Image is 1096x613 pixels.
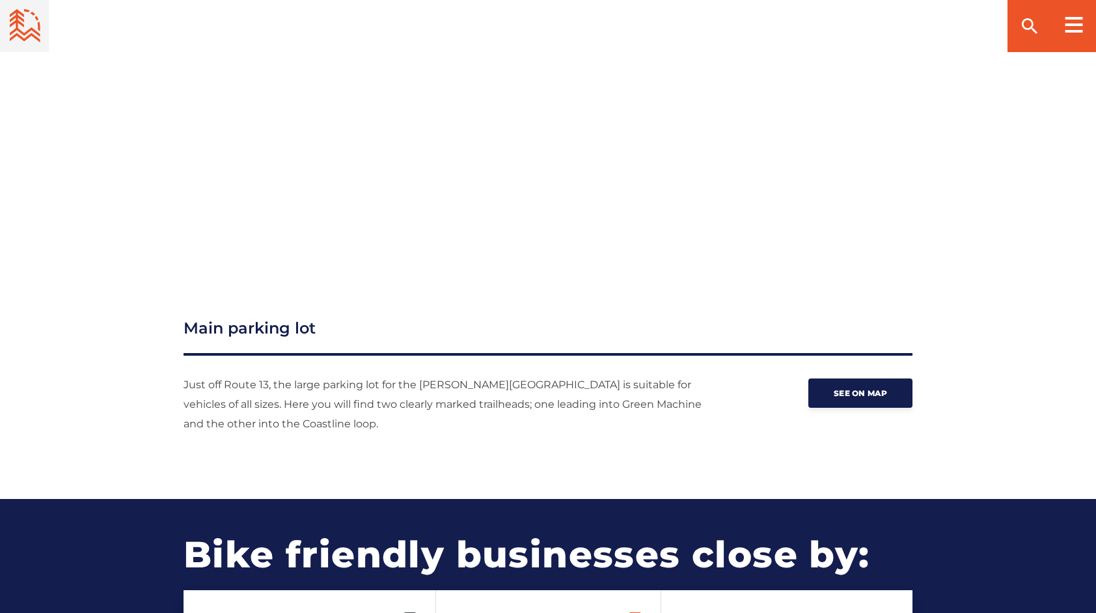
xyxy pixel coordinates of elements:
span: See on map [834,388,887,398]
ion-icon: search [1019,16,1040,36]
a: See on map [808,378,912,408]
h3: Main parking lot [184,317,912,356]
p: Just off Route 13, the large parking lot for the [PERSON_NAME][GEOGRAPHIC_DATA] is suitable for v... [184,375,724,434]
